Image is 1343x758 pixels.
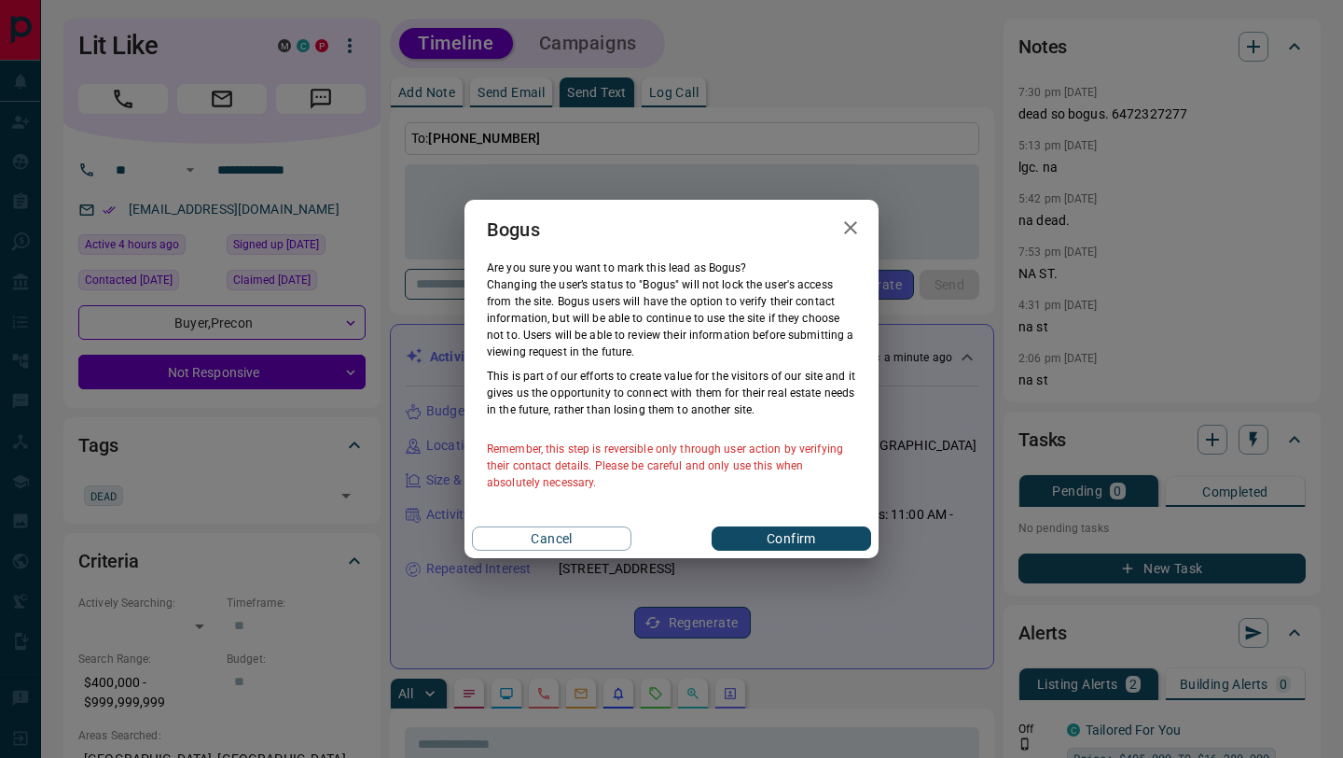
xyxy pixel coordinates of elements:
button: Cancel [472,526,631,551]
h2: Bogus [464,200,562,260]
button: Confirm [712,526,871,551]
p: This is part of our efforts to create value for the visitors of our site and it gives us the oppo... [487,368,856,418]
p: Changing the user’s status to "Bogus" will not lock the user's access from the site. Bogus users ... [487,276,856,360]
p: Remember, this step is reversible only through user action by verifying their contact details. Pl... [487,441,856,491]
p: Are you sure you want to mark this lead as Bogus ? [487,260,856,276]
